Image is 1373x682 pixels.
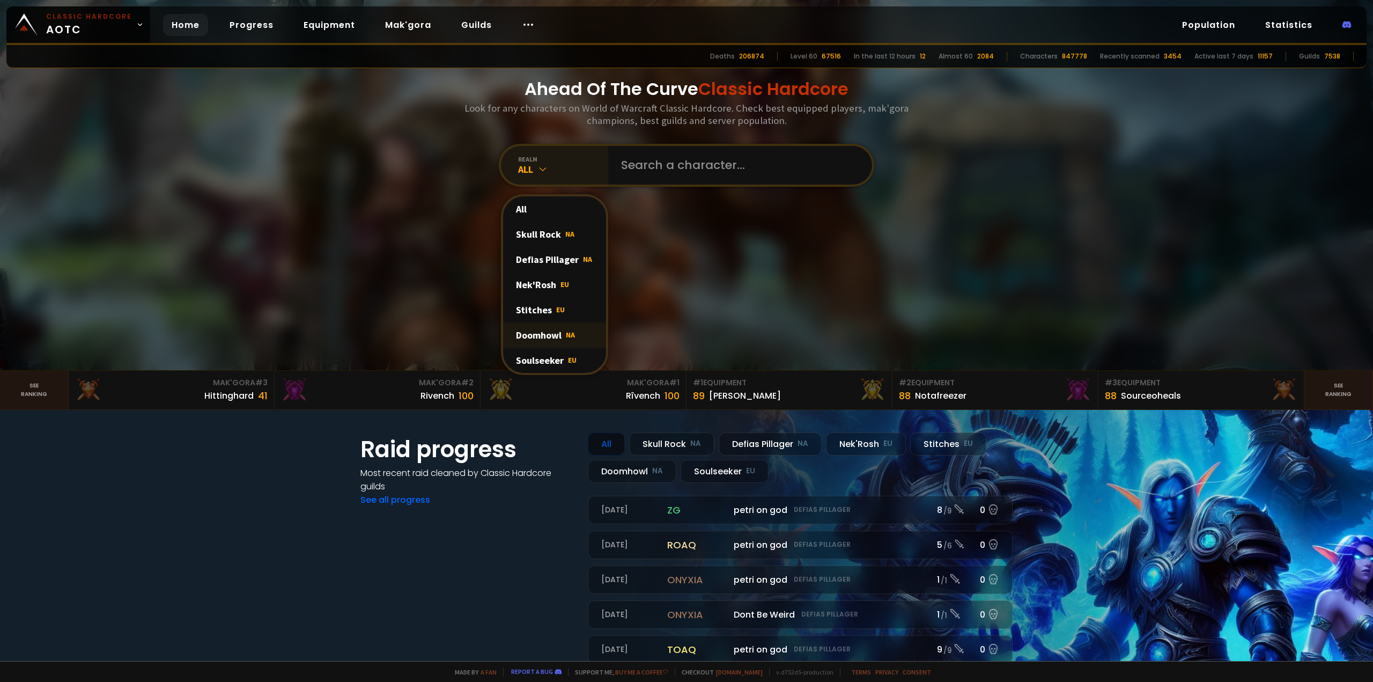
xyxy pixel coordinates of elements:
div: Equipment [693,377,885,388]
div: Nek'Rosh [826,432,906,456]
a: Population [1173,14,1244,36]
div: 100 [665,388,680,403]
div: Doomhowl [503,322,606,348]
span: # 3 [255,377,268,388]
h1: Raid progress [360,432,575,466]
div: Equipment [899,377,1091,388]
div: All [588,432,625,456]
span: NA [566,330,575,340]
a: Buy me a coffee [615,668,668,676]
span: NA [583,254,592,264]
span: # 1 [669,377,680,388]
a: Mak'gora [377,14,440,36]
a: Terms [851,668,871,676]
div: Guilds [1299,52,1320,61]
div: realm [518,155,608,163]
a: [DATE]zgpetri on godDefias Pillager8 /90 [588,496,1013,524]
small: NA [690,438,701,449]
div: Equipment [1105,377,1297,388]
div: Notafreezer [915,389,966,402]
div: Mak'Gora [487,377,680,388]
a: See all progress [360,494,430,506]
a: Guilds [453,14,500,36]
a: a fan [481,668,497,676]
a: Mak'Gora#2Rivench100 [275,371,481,409]
a: Progress [221,14,282,36]
a: Home [163,14,208,36]
div: 11157 [1258,52,1273,61]
div: 100 [459,388,474,403]
div: Rîvench [626,389,660,402]
span: AOTC [46,12,132,38]
div: Defias Pillager [719,432,822,456]
div: Stitches [503,297,606,322]
div: 7538 [1324,52,1340,61]
div: 41 [258,388,268,403]
small: Classic Hardcore [46,12,132,21]
span: # 1 [693,377,703,388]
span: EU [556,305,565,314]
a: #1Equipment89[PERSON_NAME] [686,371,892,409]
div: Mak'Gora [75,377,268,388]
a: Mak'Gora#1Rîvench100 [481,371,686,409]
div: Sourceoheals [1121,389,1181,402]
a: Consent [903,668,931,676]
div: 89 [693,388,705,403]
div: Characters [1020,52,1058,61]
span: v. d752d5 - production [769,668,833,676]
div: 847778 [1062,52,1087,61]
div: 206874 [739,52,764,61]
a: [DATE]onyxiapetri on godDefias Pillager1 /10 [588,566,1013,594]
h1: Ahead Of The Curve [525,76,848,102]
div: All [518,163,608,175]
div: Skull Rock [629,432,714,456]
div: 67516 [822,52,841,61]
small: EU [746,466,755,476]
h3: Look for any characters on World of Warcraft Classic Hardcore. Check best equipped players, mak'g... [460,102,913,127]
small: EU [883,438,892,449]
div: Level 60 [791,52,817,61]
span: Checkout [675,668,763,676]
a: [DOMAIN_NAME] [716,668,763,676]
div: In the last 12 hours [854,52,916,61]
div: 88 [1105,388,1117,403]
a: Report a bug [511,668,553,676]
a: [DATE]toaqpetri on godDefias Pillager9 /90 [588,635,1013,664]
a: [DATE]roaqpetri on godDefias Pillager5 /60 [588,531,1013,559]
a: Mak'Gora#3Hittinghard41 [69,371,275,409]
a: Statistics [1257,14,1321,36]
div: Soulseeker [681,460,769,483]
div: 2084 [977,52,994,61]
a: #3Equipment88Sourceoheals [1098,371,1304,409]
h4: Most recent raid cleaned by Classic Hardcore guilds [360,466,575,493]
span: Made by [448,668,497,676]
div: Doomhowl [588,460,676,483]
a: Equipment [295,14,364,36]
small: EU [964,438,973,449]
span: Classic Hardcore [698,77,848,101]
span: Support me, [568,668,668,676]
span: # 2 [461,377,474,388]
div: Defias Pillager [503,247,606,272]
div: Soulseeker [503,348,606,373]
a: Seeranking [1304,371,1373,409]
div: Active last 7 days [1194,52,1253,61]
div: Almost 60 [939,52,973,61]
div: Skull Rock [503,222,606,247]
div: [PERSON_NAME] [709,389,781,402]
input: Search a character... [615,146,859,185]
div: Stitches [910,432,986,456]
span: EU [568,355,577,365]
a: [DATE]onyxiaDont Be WeirdDefias Pillager1 /10 [588,600,1013,629]
a: Privacy [875,668,898,676]
span: # 3 [1105,377,1117,388]
small: NA [798,438,808,449]
a: Classic HardcoreAOTC [6,6,150,43]
div: Deaths [710,52,735,61]
div: 88 [899,388,911,403]
span: NA [565,229,574,239]
div: Hittinghard [204,389,254,402]
div: All [503,196,606,222]
span: EU [560,280,569,289]
div: 12 [920,52,926,61]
